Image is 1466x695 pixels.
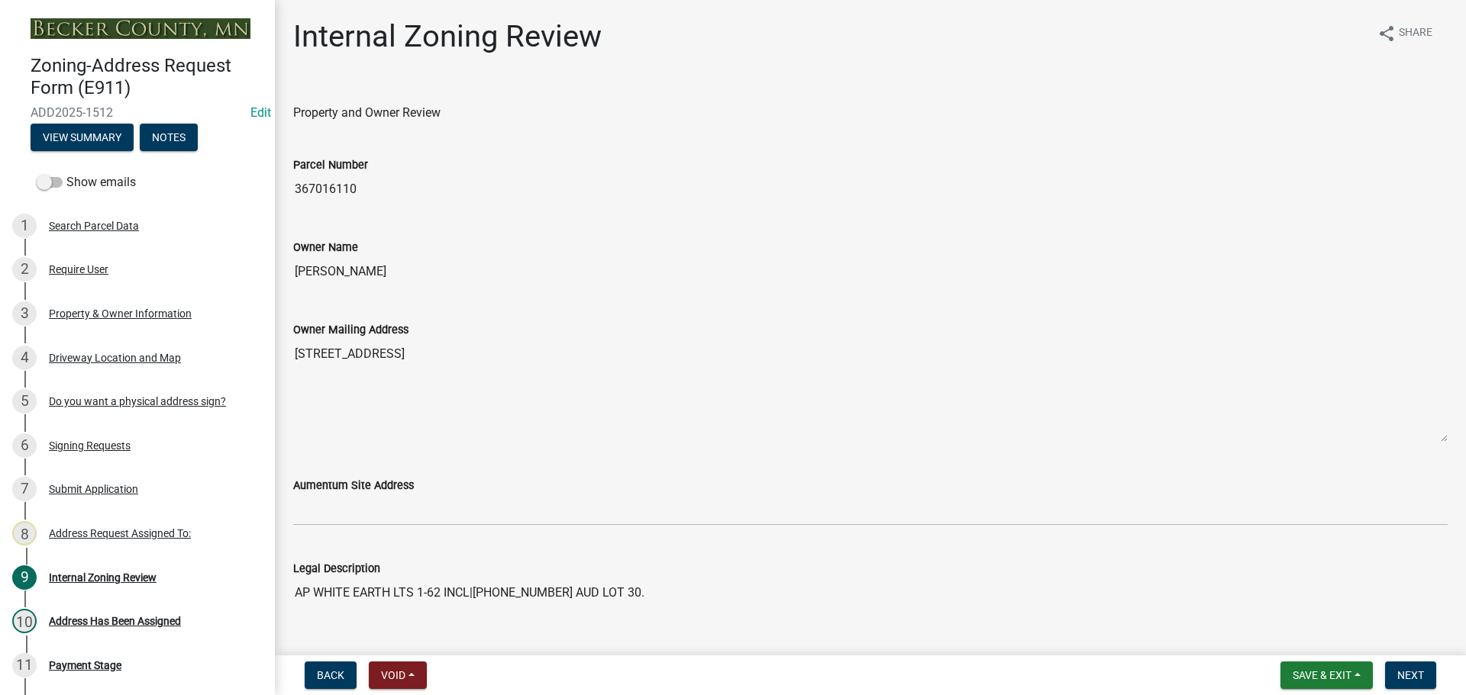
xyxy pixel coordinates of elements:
div: Do you want a physical address sign? [49,396,226,407]
wm-modal-confirm: Notes [140,132,198,144]
div: 11 [12,653,37,677]
span: Void [381,669,405,681]
div: 3 [12,301,37,326]
a: Edit [250,105,271,120]
div: 1 [12,214,37,238]
div: Property and Owner Review [293,104,1448,122]
div: Address Request Assigned To: [49,528,191,539]
h4: Zoning-Address Request Form (E911) [31,55,263,99]
div: Payment Stage [49,660,121,671]
button: Save & Exit [1280,661,1373,689]
span: Save & Exit [1293,669,1351,681]
div: Driveway Location and Map [49,352,181,363]
div: 7 [12,477,37,501]
button: View Summary [31,124,134,151]
label: Legal Description [293,564,380,574]
div: Signing Requests [49,440,131,451]
i: share [1377,24,1396,43]
div: Submit Application [49,484,138,494]
button: Next [1385,661,1436,689]
label: Owner Mailing Address [293,325,408,336]
span: ADD2025-1512 [31,105,244,120]
img: Becker County, Minnesota [31,18,250,39]
div: 9 [12,565,37,590]
button: Notes [140,124,198,151]
div: Internal Zoning Review [49,572,157,583]
div: 6 [12,433,37,458]
button: shareShare [1365,18,1445,48]
label: Parcel Number [293,160,368,171]
label: Aumentum Site Address [293,481,414,491]
div: 5 [12,389,37,413]
div: Property & Owner Information [49,308,192,319]
span: Share [1399,24,1432,43]
div: 4 [12,346,37,370]
textarea: [STREET_ADDRESS] [293,339,1448,442]
button: Back [305,661,357,689]
div: Search Parcel Data [49,220,139,231]
wm-modal-confirm: Edit Application Number [250,105,271,120]
h1: Internal Zoning Review [293,18,602,55]
div: 10 [12,609,37,633]
label: Owner Name [293,243,358,253]
div: 8 [12,521,37,545]
div: Address Has Been Assigned [49,616,181,626]
span: Next [1397,669,1424,681]
textarea: AP WHITE EARTH LTS 1-62 INCL|[PHONE_NUMBER] AUD LOT 30. [293,578,1448,681]
label: Show emails [37,173,136,191]
button: Void [369,661,427,689]
span: Back [317,669,344,681]
wm-modal-confirm: Summary [31,132,134,144]
div: 2 [12,257,37,282]
div: Require User [49,264,108,275]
